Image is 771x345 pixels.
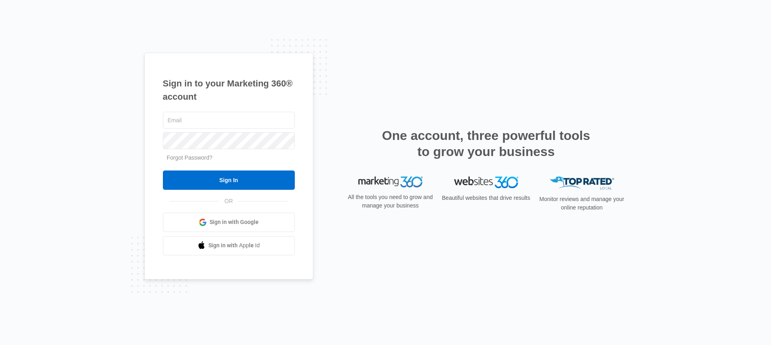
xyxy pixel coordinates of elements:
[441,194,531,202] p: Beautiful websites that drive results
[537,195,627,212] p: Monitor reviews and manage your online reputation
[163,77,295,103] h1: Sign in to your Marketing 360® account
[550,177,614,190] img: Top Rated Local
[163,112,295,129] input: Email
[163,170,295,190] input: Sign In
[163,236,295,255] a: Sign in with Apple Id
[380,127,593,160] h2: One account, three powerful tools to grow your business
[167,154,213,161] a: Forgot Password?
[208,241,260,250] span: Sign in with Apple Id
[345,193,436,210] p: All the tools you need to grow and manage your business
[454,177,518,188] img: Websites 360
[219,197,238,205] span: OR
[163,213,295,232] a: Sign in with Google
[210,218,259,226] span: Sign in with Google
[358,177,423,188] img: Marketing 360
